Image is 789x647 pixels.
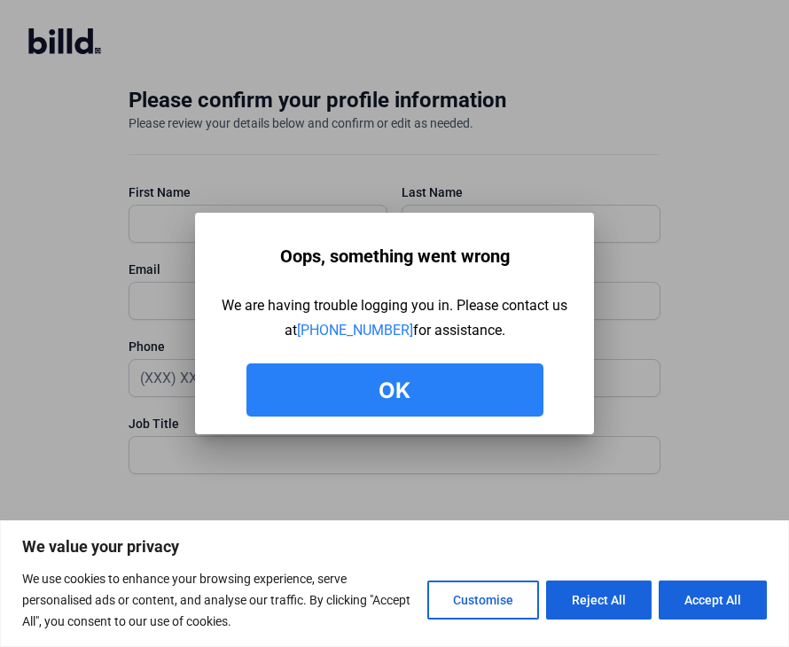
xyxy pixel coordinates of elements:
button: Reject All [546,581,652,620]
p: We value your privacy [22,536,767,557]
button: Customise [427,581,539,620]
button: Ok [246,363,543,417]
button: Accept All [659,581,767,620]
div: Oops, something went wrong [280,239,510,273]
p: We use cookies to enhance your browsing experience, serve personalised ads or content, and analys... [22,568,414,632]
a: [PHONE_NUMBER] [297,322,413,339]
div: We are having trouble logging you in. Please contact us at for assistance. [222,293,567,343]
